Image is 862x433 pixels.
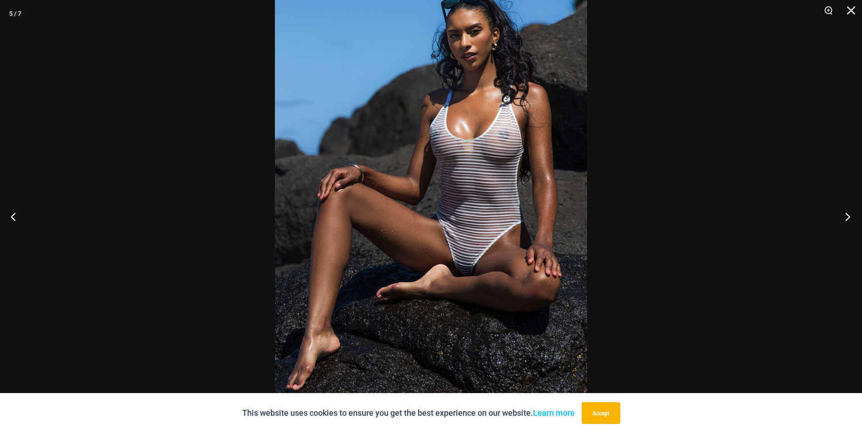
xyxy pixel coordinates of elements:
a: Learn more [533,408,575,418]
p: This website uses cookies to ensure you get the best experience on our website. [242,406,575,420]
button: Next [828,194,862,239]
div: 5 / 7 [9,7,21,20]
button: Accept [582,402,620,424]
